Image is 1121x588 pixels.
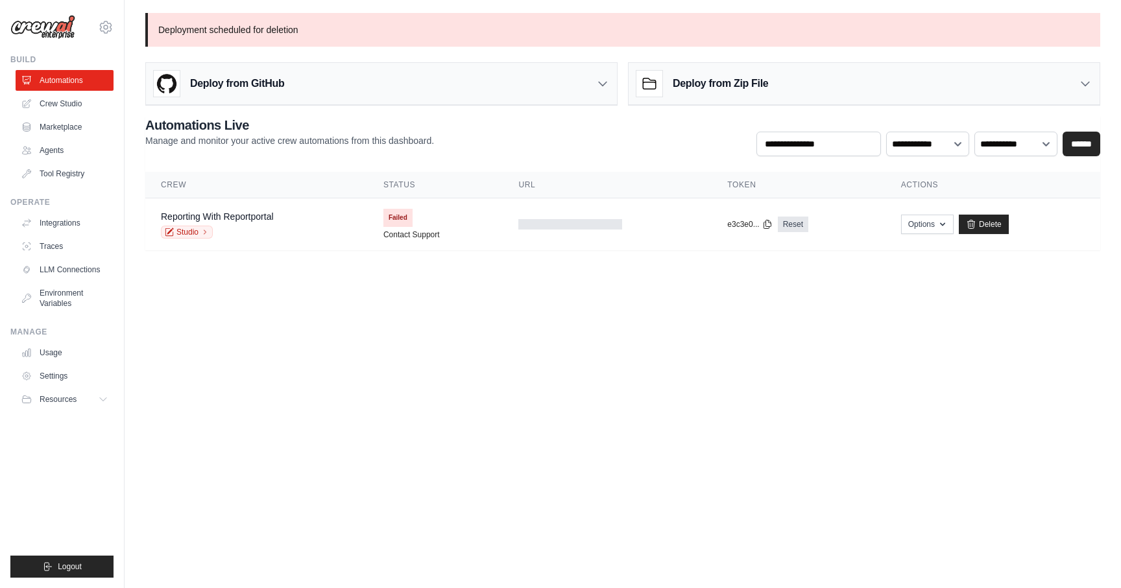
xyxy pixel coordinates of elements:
h3: Deploy from Zip File [673,76,768,91]
p: Deployment scheduled for deletion [145,13,1100,47]
div: Build [10,54,114,65]
button: Logout [10,556,114,578]
img: Logo [10,15,75,40]
a: Delete [959,215,1009,234]
h3: Deploy from GitHub [190,76,284,91]
div: Manage [10,327,114,337]
a: Crew Studio [16,93,114,114]
button: e3c3e0... [727,219,772,229]
th: Token [712,172,885,198]
h2: Automations Live [145,116,434,134]
span: Resources [40,394,77,405]
img: GitHub Logo [154,71,180,97]
a: Automations [16,70,114,91]
button: Resources [16,389,114,410]
a: Contact Support [383,229,440,240]
a: Marketplace [16,117,114,137]
div: Operate [10,197,114,207]
a: Integrations [16,213,114,233]
a: Agents [16,140,114,161]
a: Reset [778,217,808,232]
a: Settings [16,366,114,386]
button: Options [901,215,954,234]
a: Reporting With Reportportal [161,211,274,222]
th: URL [503,172,712,198]
th: Crew [145,172,368,198]
a: Studio [161,226,213,239]
p: Manage and monitor your active crew automations from this dashboard. [145,134,434,147]
th: Status [368,172,503,198]
a: Tool Registry [16,163,114,184]
a: Usage [16,342,114,363]
a: Traces [16,236,114,257]
span: Failed [383,209,413,227]
a: Environment Variables [16,283,114,314]
th: Actions [886,172,1100,198]
a: LLM Connections [16,259,114,280]
span: Logout [58,561,82,572]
